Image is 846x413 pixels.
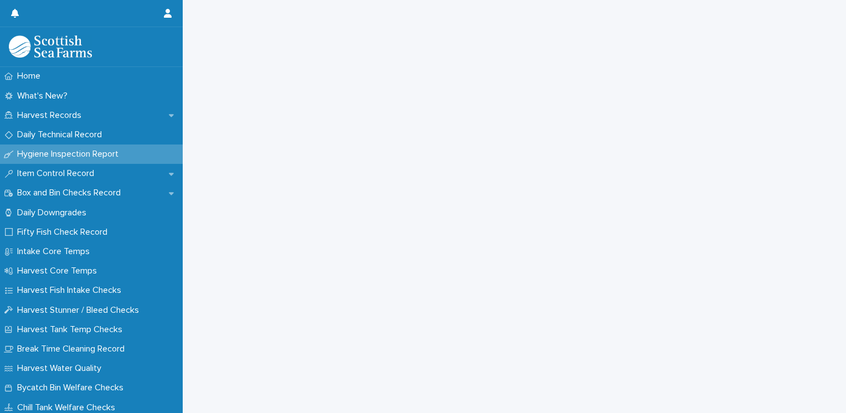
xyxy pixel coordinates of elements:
[13,188,130,198] p: Box and Bin Checks Record
[13,324,131,335] p: Harvest Tank Temp Checks
[13,91,76,101] p: What's New?
[13,402,124,413] p: Chill Tank Welfare Checks
[13,383,132,393] p: Bycatch Bin Welfare Checks
[13,168,103,179] p: Item Control Record
[13,71,49,81] p: Home
[13,246,99,257] p: Intake Core Temps
[13,130,111,140] p: Daily Technical Record
[13,227,116,238] p: Fifty Fish Check Record
[9,35,92,58] img: mMrefqRFQpe26GRNOUkG
[13,305,148,316] p: Harvest Stunner / Bleed Checks
[13,344,133,354] p: Break Time Cleaning Record
[13,208,95,218] p: Daily Downgrades
[13,363,110,374] p: Harvest Water Quality
[13,285,130,296] p: Harvest Fish Intake Checks
[13,110,90,121] p: Harvest Records
[13,266,106,276] p: Harvest Core Temps
[13,149,127,159] p: Hygiene Inspection Report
